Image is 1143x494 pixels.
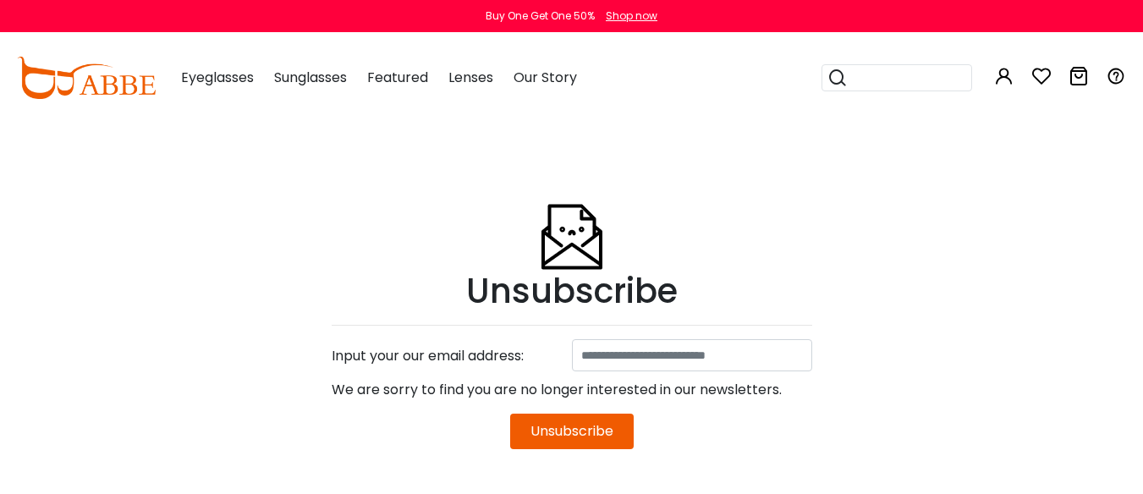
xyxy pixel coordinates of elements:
[367,68,428,87] span: Featured
[510,414,634,449] button: Unsubscribe
[538,162,606,271] img: Unsubscribe
[332,373,812,407] div: We are sorry to find you are no longer interested in our newsletters.
[514,68,577,87] span: Our Story
[323,339,572,373] div: Input your our email address:
[181,68,254,87] span: Eyeglasses
[17,57,156,99] img: abbeglasses.com
[332,271,812,311] h1: Unsubscribe
[606,8,657,24] div: Shop now
[486,8,595,24] div: Buy One Get One 50%
[597,8,657,23] a: Shop now
[274,68,347,87] span: Sunglasses
[448,68,493,87] span: Lenses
